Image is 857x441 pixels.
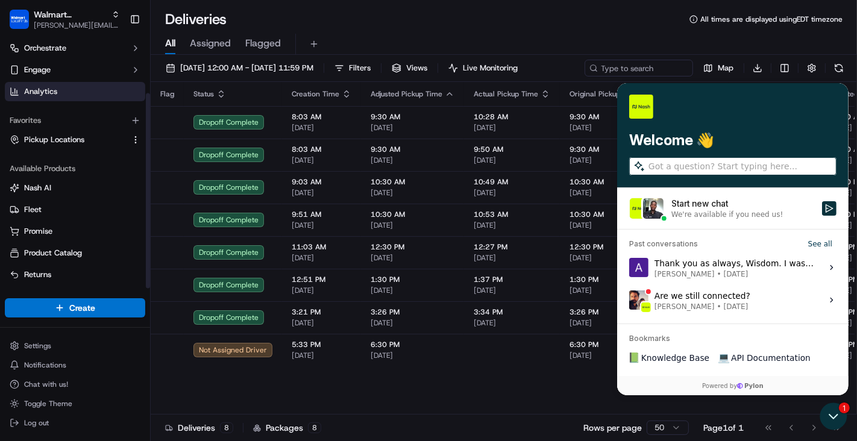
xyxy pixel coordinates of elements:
span: [DATE] [570,220,651,230]
span: 10:30 AM [371,177,454,187]
input: Type to search [585,60,693,77]
button: Product Catalog [5,243,145,263]
button: Refresh [830,60,847,77]
span: [DATE] [570,253,651,263]
span: Views [406,63,427,73]
span: 12:30 PM [570,242,651,252]
span: 9:30 AM [570,112,651,122]
button: Fleet [5,200,145,219]
span: [DATE] [474,318,550,328]
span: 1:30 PM [371,275,454,284]
div: Deliveries [165,422,233,434]
span: [DATE] [570,318,651,328]
span: [DATE] [292,123,351,133]
button: Log out [5,414,145,431]
button: [PERSON_NAME][EMAIL_ADDRESS][PERSON_NAME][DOMAIN_NAME] [34,20,120,30]
span: 5:33 PM [292,340,351,349]
span: Walmart LocalFinds [34,8,107,20]
span: Flag [160,89,174,99]
span: [DATE] [292,188,351,198]
button: Walmart LocalFindsWalmart LocalFinds[PERSON_NAME][EMAIL_ADDRESS][PERSON_NAME][DOMAIN_NAME] [5,5,125,34]
span: Assigned [190,36,231,51]
span: Settings [24,341,51,351]
span: [DATE] [474,123,550,133]
span: 10:28 AM [474,112,550,122]
button: Orchestrate [5,39,145,58]
span: [DATE] [371,286,454,295]
iframe: To enrich screen reader interactions, please activate Accessibility in Grammarly extension settings [617,83,849,395]
span: [DATE] [474,220,550,230]
span: Map [718,63,733,73]
span: 3:21 PM [292,307,351,317]
span: [DATE] [474,253,550,263]
span: 10:49 AM [474,177,550,187]
span: 6:30 PM [371,340,454,349]
span: 1:37 PM [474,275,550,284]
button: Nash AI [5,178,145,198]
span: [DATE] [474,155,550,165]
span: Live Monitoring [463,63,518,73]
span: [DATE] [371,351,454,360]
button: Live Monitoring [443,60,523,77]
button: Toggle Theme [5,395,145,412]
span: Nash AI [24,183,51,193]
span: Toggle Theme [24,399,72,408]
span: 9:30 AM [371,112,454,122]
span: Promise [24,226,52,237]
span: [DATE] [570,188,651,198]
span: 11:03 AM [292,242,351,252]
button: Create [5,298,145,317]
div: Page 1 of 1 [703,422,744,434]
span: 3:34 PM [474,307,550,317]
span: [DATE] 12:00 AM - [DATE] 11:59 PM [180,63,313,73]
span: Analytics [24,86,57,97]
span: 9:30 AM [570,145,651,154]
span: [DATE] [371,188,454,198]
span: Engage [24,64,51,75]
span: [DATE] [371,318,454,328]
a: Nash AI [10,183,140,193]
button: Returns [5,265,145,284]
button: Views [386,60,433,77]
span: 3:26 PM [570,307,651,317]
button: Settings [5,337,145,354]
span: Notifications [24,360,66,370]
span: Pickup Locations [24,134,84,145]
button: Pickup Locations [5,130,145,149]
span: 9:30 AM [371,145,454,154]
span: [DATE] [474,286,550,295]
span: Adjusted Pickup Time [371,89,442,99]
span: Chat with us! [24,380,68,389]
div: 8 [220,422,233,433]
span: [DATE] [371,253,454,263]
p: Rows per page [583,422,642,434]
button: Chat with us! [5,376,145,393]
span: Status [193,89,214,99]
span: 12:27 PM [474,242,550,252]
span: Flagged [245,36,281,51]
span: All times are displayed using EDT timezone [700,14,843,24]
span: [DATE] [570,351,651,360]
